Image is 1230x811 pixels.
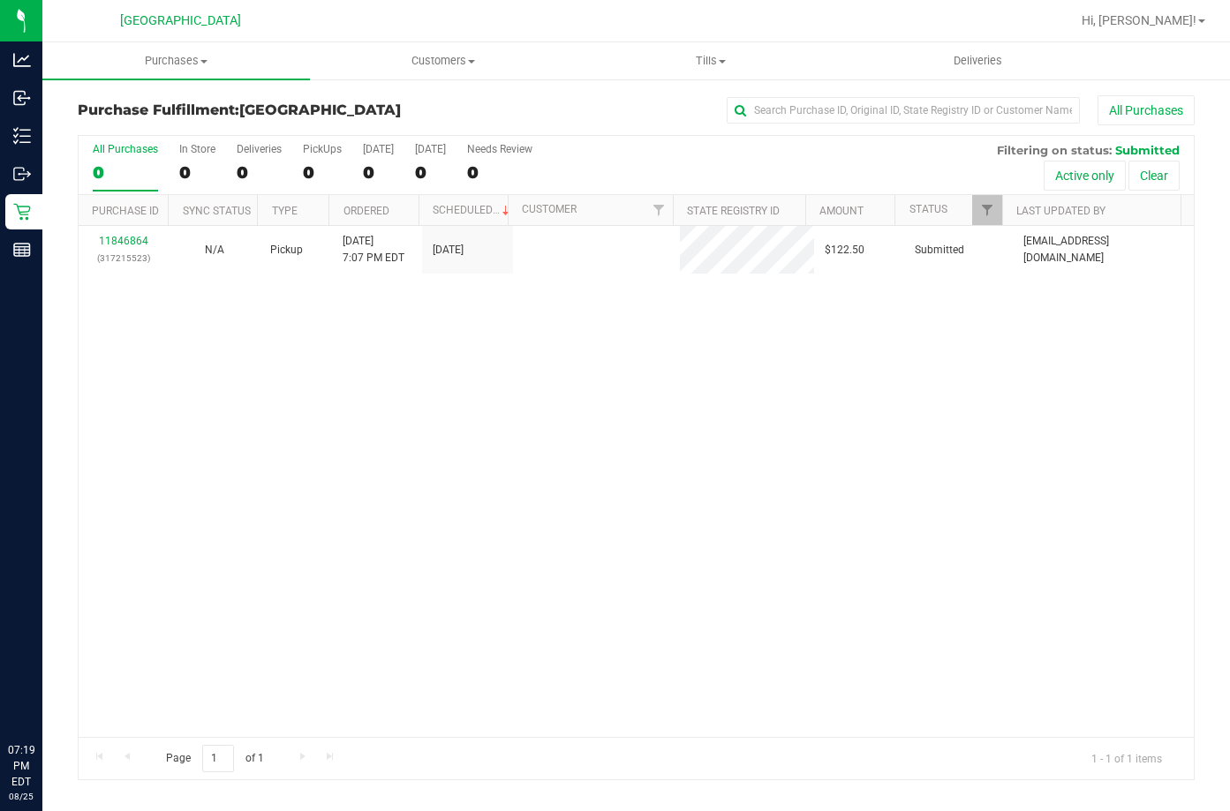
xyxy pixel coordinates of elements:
span: Submitted [1115,143,1180,157]
div: In Store [179,143,215,155]
div: Needs Review [467,143,532,155]
div: 0 [237,162,282,183]
div: PickUps [303,143,342,155]
span: Pickup [270,242,303,259]
span: Hi, [PERSON_NAME]! [1082,13,1196,27]
button: Clear [1128,161,1180,191]
a: Customer [522,203,577,215]
span: 1 - 1 of 1 items [1077,745,1176,771]
a: Last Updated By [1016,205,1105,217]
div: [DATE] [363,143,394,155]
span: [EMAIL_ADDRESS][DOMAIN_NAME] [1023,233,1183,267]
span: [GEOGRAPHIC_DATA] [239,101,401,118]
div: 0 [179,162,215,183]
input: Search Purchase ID, Original ID, State Registry ID or Customer Name... [727,97,1080,124]
inline-svg: Outbound [13,165,31,183]
a: Filter [972,195,1001,225]
a: Purchases [42,42,310,79]
div: 0 [467,162,532,183]
a: Sync Status [183,205,251,217]
a: Filter [644,195,673,225]
inline-svg: Inventory [13,127,31,145]
span: Filtering on status: [997,143,1112,157]
p: (317215523) [89,250,158,267]
div: All Purchases [93,143,158,155]
iframe: Resource center [18,670,71,723]
a: Customers [310,42,577,79]
span: Not Applicable [205,244,224,256]
span: Purchases [42,53,310,69]
p: 08/25 [8,790,34,803]
span: $122.50 [825,242,864,259]
span: [GEOGRAPHIC_DATA] [120,13,241,28]
button: N/A [205,242,224,259]
a: Scheduled [433,204,513,216]
p: 07:19 PM EDT [8,742,34,790]
span: Submitted [915,242,964,259]
h3: Purchase Fulfillment: [78,102,450,118]
span: [DATE] 7:07 PM EDT [343,233,404,267]
a: Status [909,203,947,215]
div: Deliveries [237,143,282,155]
div: 0 [415,162,446,183]
span: Customers [311,53,577,69]
span: Tills [577,53,843,69]
inline-svg: Retail [13,203,31,221]
span: Page of 1 [151,745,278,772]
div: [DATE] [415,143,446,155]
a: Tills [577,42,844,79]
input: 1 [202,745,234,772]
div: 0 [303,162,342,183]
div: 0 [93,162,158,183]
a: Ordered [343,205,389,217]
a: Amount [819,205,864,217]
inline-svg: Inbound [13,89,31,107]
button: All Purchases [1098,95,1195,125]
span: [DATE] [433,242,464,259]
a: Purchase ID [92,205,159,217]
button: Active only [1044,161,1126,191]
a: 11846864 [99,235,148,247]
span: Deliveries [930,53,1026,69]
a: State Registry ID [687,205,780,217]
inline-svg: Reports [13,241,31,259]
a: Deliveries [844,42,1112,79]
a: Type [272,205,298,217]
inline-svg: Analytics [13,51,31,69]
div: 0 [363,162,394,183]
